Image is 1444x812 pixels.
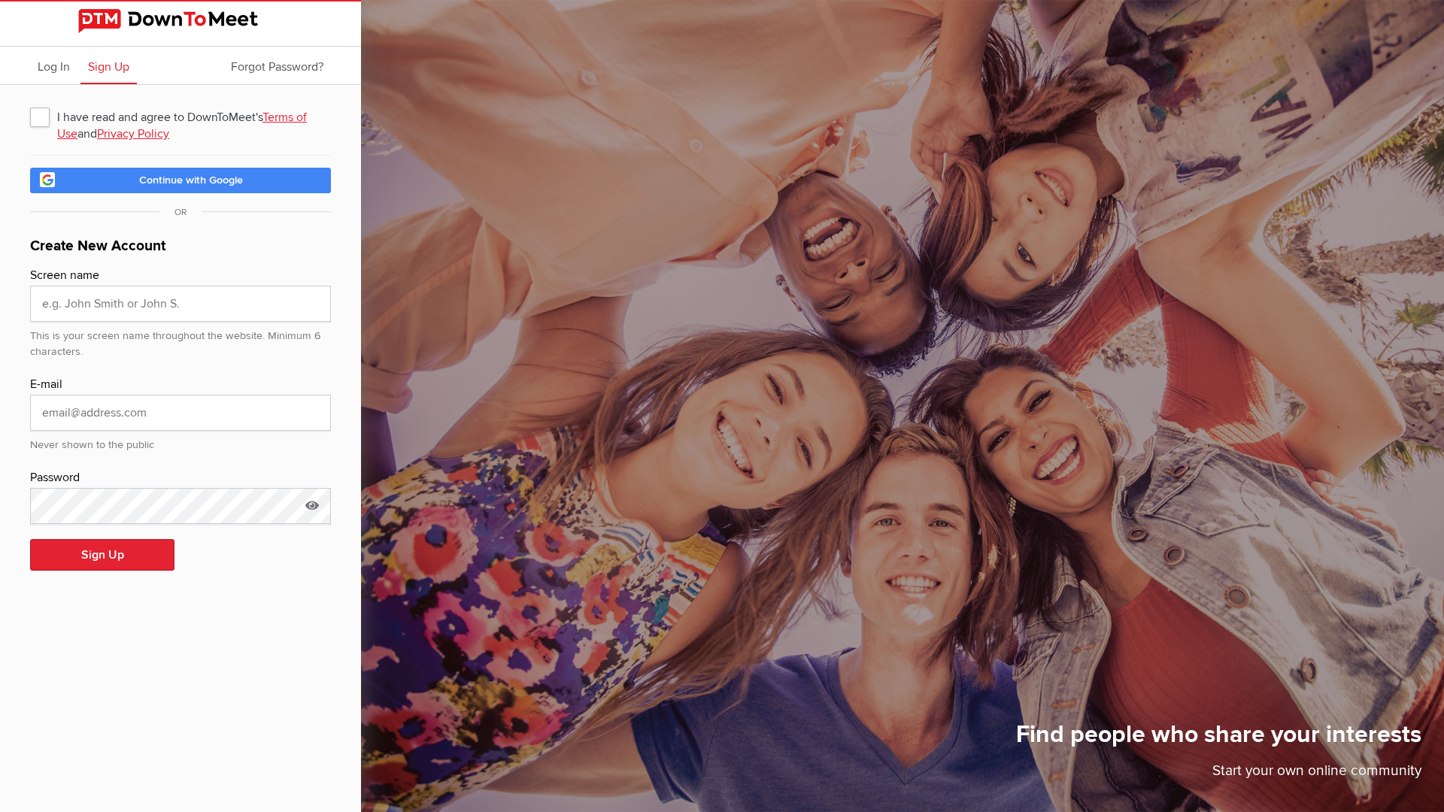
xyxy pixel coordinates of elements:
span: Forgot Password? [231,59,323,74]
input: e.g. John Smith or John S. [30,286,331,322]
div: Screen name [30,266,331,286]
a: Continue with Google [30,168,331,193]
span: OR [159,207,202,218]
div: Never shown to the public [30,431,331,453]
a: Log In [30,47,77,84]
div: Password [30,468,331,488]
span: Continue with Google [139,174,243,186]
button: Sign Up [30,539,174,571]
span: Sign Up [88,59,129,74]
p: Start your own online community [1016,760,1421,789]
div: This is your screen name throughout the website. Minimum 6 characters. [30,322,331,360]
div: E-mail [30,375,331,395]
img: DownToMeet [78,9,283,33]
span: I have read and agree to DownToMeet's and [30,103,331,130]
a: Forgot Password? [223,47,331,84]
a: Sign Up [80,47,137,84]
a: Privacy Policy [97,126,169,141]
h1: Create New Account [30,235,331,266]
span: Log In [38,59,70,74]
input: email@address.com [30,395,331,431]
h1: Find people who share your interests [1016,720,1421,760]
